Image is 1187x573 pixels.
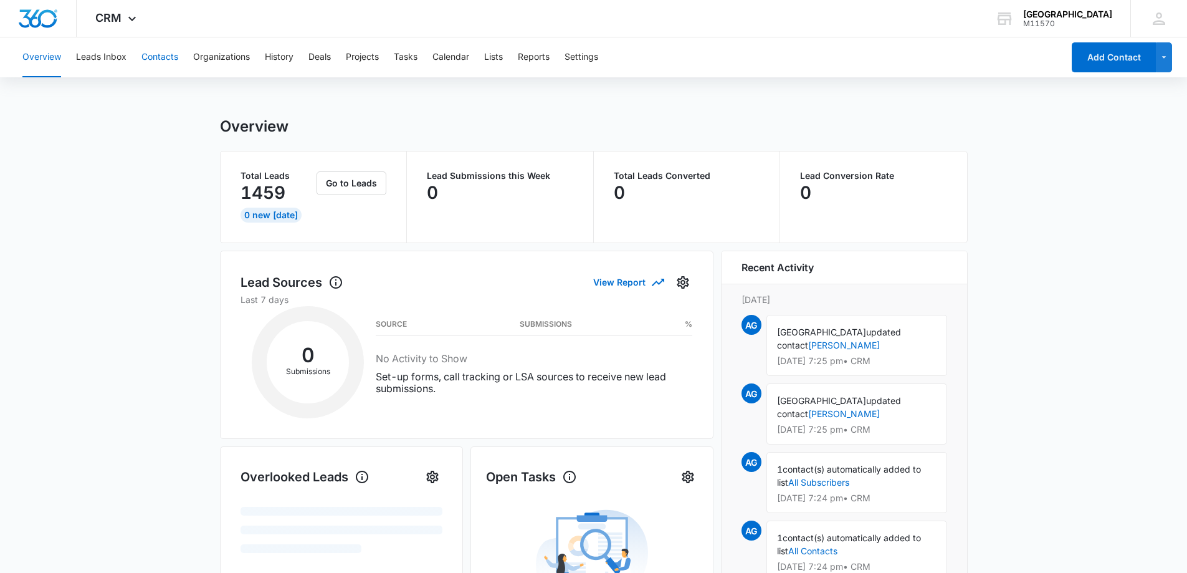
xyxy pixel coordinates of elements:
button: Projects [346,37,379,77]
span: 1 [777,532,783,543]
button: Settings [422,467,442,487]
h2: 0 [267,347,349,364]
p: [DATE] 7:24 pm • CRM [777,494,937,503]
button: Leads Inbox [76,37,126,77]
button: Add Contact [1072,42,1156,72]
button: Calendar [432,37,469,77]
p: [DATE] 7:25 pm • CRM [777,425,937,434]
button: Settings [565,37,598,77]
button: Reports [518,37,550,77]
h3: No Activity to Show [376,351,692,366]
p: Total Leads [241,171,315,180]
div: account id [1023,19,1112,28]
p: 0 [614,183,625,203]
div: 0 New [DATE] [241,208,302,223]
h1: Lead Sources [241,273,343,292]
a: [PERSON_NAME] [808,340,880,350]
button: Organizations [193,37,250,77]
span: AG [741,383,761,403]
button: Settings [673,272,693,292]
p: Set-up forms, call tracking or LSA sources to receive new lead submissions. [376,371,692,395]
p: [DATE] 7:25 pm • CRM [777,357,937,365]
p: [DATE] [741,293,947,306]
span: [GEOGRAPHIC_DATA] [777,327,866,337]
p: Lead Submissions this Week [427,171,573,180]
button: Contacts [141,37,178,77]
a: All Contacts [788,546,837,556]
span: contact(s) automatically added to list [777,532,921,556]
button: Overview [22,37,61,77]
button: History [265,37,293,77]
span: AG [741,315,761,335]
p: 0 [427,183,438,203]
h1: Open Tasks [486,468,577,486]
span: AG [741,521,761,541]
h3: Submissions [520,321,572,327]
span: CRM [95,11,122,24]
h3: Source [376,321,407,327]
button: Go to Leads [317,171,386,195]
h1: Overview [220,117,288,136]
button: Lists [484,37,503,77]
p: Lead Conversion Rate [800,171,947,180]
p: 1459 [241,183,285,203]
h6: Recent Activity [741,260,814,275]
p: Total Leads Converted [614,171,760,180]
h1: Overlooked Leads [241,468,369,486]
button: Tasks [394,37,417,77]
button: Deals [308,37,331,77]
button: View Report [593,271,663,293]
span: [GEOGRAPHIC_DATA] [777,395,866,406]
p: Last 7 days [241,293,693,306]
a: Go to Leads [317,178,386,188]
a: All Subscribers [788,477,849,488]
a: [PERSON_NAME] [808,408,880,419]
span: contact(s) automatically added to list [777,464,921,488]
span: AG [741,452,761,472]
div: account name [1023,9,1112,19]
h3: % [685,321,692,327]
p: [DATE] 7:24 pm • CRM [777,562,937,571]
p: Submissions [267,366,349,377]
span: 1 [777,464,783,474]
button: Settings [678,467,698,487]
p: 0 [800,183,811,203]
